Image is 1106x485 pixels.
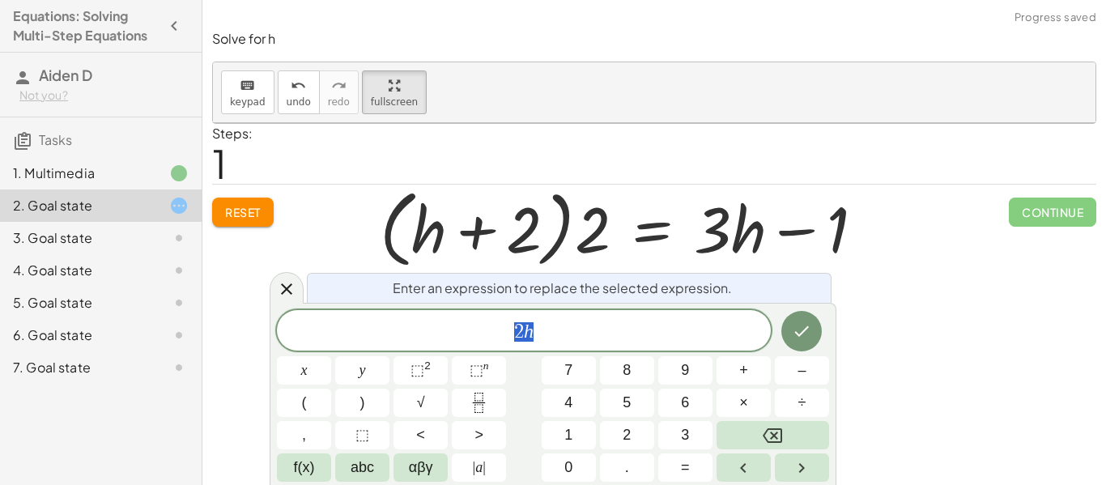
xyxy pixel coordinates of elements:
button: Functions [277,453,331,482]
div: 7. Goal state [13,358,143,377]
button: ) [335,389,389,417]
button: Alphabet [335,453,389,482]
span: < [416,424,425,446]
span: 1 [564,424,572,446]
button: Minus [775,356,829,385]
i: Task started. [169,196,189,215]
sup: 2 [424,359,431,372]
div: 4. Goal state [13,261,143,280]
div: Not you? [19,87,189,104]
span: αβγ [409,457,433,479]
button: x [277,356,331,385]
i: Task not started. [169,228,189,248]
button: 4 [542,389,596,417]
h4: Equations: Solving Multi-Step Equations [13,6,160,45]
span: redo [328,96,350,108]
span: ⬚ [355,424,369,446]
i: keyboard [240,76,255,96]
span: | [473,459,476,475]
span: ) [360,392,365,414]
span: 7 [564,359,572,381]
button: undoundo [278,70,320,114]
var: h [524,321,534,342]
span: 5 [623,392,631,414]
button: Superscript [452,356,506,385]
span: > [474,424,483,446]
span: Enter an expression to replace the selected expression. [393,279,732,298]
div: 3. Goal state [13,228,143,248]
button: y [335,356,389,385]
span: – [798,359,806,381]
span: Tasks [39,131,72,148]
i: Task finished. [169,164,189,183]
button: fullscreen [362,70,427,114]
span: = [681,457,690,479]
span: + [739,359,748,381]
button: Plus [717,356,771,385]
sup: n [483,359,489,372]
div: 6. Goal state [13,325,143,345]
span: Aiden D [39,66,92,84]
span: 0 [564,457,572,479]
span: 9 [681,359,689,381]
button: Greater than [452,421,506,449]
button: 7 [542,356,596,385]
span: 8 [623,359,631,381]
button: Equals [658,453,713,482]
button: Divide [775,389,829,417]
i: Task not started. [169,358,189,377]
button: , [277,421,331,449]
span: × [739,392,748,414]
button: 2 [600,421,654,449]
span: f(x) [294,457,315,479]
div: 1. Multimedia [13,164,143,183]
span: 6 [681,392,689,414]
button: Placeholder [335,421,389,449]
span: ÷ [798,392,806,414]
span: fullscreen [371,96,418,108]
label: Steps: [212,125,253,142]
span: ( [302,392,307,414]
button: Backspace [717,421,829,449]
span: | [483,459,486,475]
button: keyboardkeypad [221,70,274,114]
span: a [473,457,486,479]
span: 3 [681,424,689,446]
div: 2. Goal state [13,196,143,215]
button: Squared [393,356,448,385]
button: Fraction [452,389,506,417]
p: Solve for h [212,30,1096,49]
button: 5 [600,389,654,417]
i: Task not started. [169,325,189,345]
span: 2 [623,424,631,446]
button: redoredo [319,70,359,114]
button: 8 [600,356,654,385]
span: ⬚ [470,362,483,378]
button: 3 [658,421,713,449]
button: 0 [542,453,596,482]
span: . [625,457,629,479]
button: 9 [658,356,713,385]
button: Greek alphabet [393,453,448,482]
i: Task not started. [169,293,189,313]
button: . [600,453,654,482]
i: undo [291,76,306,96]
span: ⬚ [410,362,424,378]
button: Reset [212,198,274,227]
button: Left arrow [717,453,771,482]
button: Times [717,389,771,417]
i: redo [331,76,347,96]
span: abc [351,457,374,479]
span: undo [287,96,311,108]
span: √ [417,392,425,414]
span: 1 [212,138,227,188]
button: 1 [542,421,596,449]
span: , [302,424,306,446]
button: Absolute value [452,453,506,482]
button: Right arrow [775,453,829,482]
button: Square root [393,389,448,417]
span: keypad [230,96,266,108]
span: 4 [564,392,572,414]
span: x [301,359,308,381]
button: Less than [393,421,448,449]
